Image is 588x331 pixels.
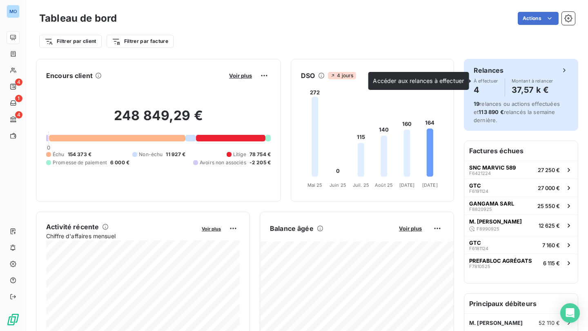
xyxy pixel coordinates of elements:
h6: Relances [474,65,503,75]
span: GTC [469,182,481,189]
tspan: Juin 25 [330,182,346,188]
h6: DSO [301,71,315,81]
span: Litige [233,151,246,158]
img: Logo LeanPay [7,313,20,326]
span: 52 110 € [539,320,560,326]
span: 6 115 € [543,260,560,266]
span: Avoirs non associés [200,159,246,166]
span: relances ou actions effectuées et relancés la semaine dernière. [474,101,560,123]
h3: Tableau de bord [39,11,117,26]
span: 25 550 € [537,203,560,209]
button: Voir plus [396,225,424,232]
span: M. [PERSON_NAME] [469,320,523,326]
span: SNC MARVIC 589 [469,164,516,171]
div: MO [7,5,20,18]
span: 4 [15,78,22,86]
span: Chiffre d'affaires mensuel [46,232,196,240]
button: Filtrer par client [39,35,102,48]
button: GTCF61811247 160 € [464,236,578,254]
h6: Factures échues [464,141,578,161]
span: 1 [15,95,22,102]
span: -2 205 € [249,159,271,166]
span: 7 160 € [542,242,560,248]
span: Non-échu [139,151,163,158]
span: 12 625 € [539,222,560,229]
h6: Activité récente [46,222,99,232]
span: F6181124 [469,246,488,251]
span: 0 [47,144,50,151]
span: Échu [53,151,65,158]
span: GANGAMA SARL [469,200,514,207]
span: 27 250 € [538,167,560,173]
span: F6421224 [469,171,491,176]
h6: Balance âgée [270,224,314,233]
tspan: Juil. 25 [353,182,369,188]
span: 113 890 € [479,109,503,115]
h4: 37,57 k € [512,83,553,96]
button: GANGAMA SARLF882092525 550 € [464,197,578,215]
div: Open Intercom Messenger [560,303,580,323]
span: Promesse de paiement [53,159,107,166]
span: 27 000 € [538,185,560,191]
tspan: Mai 25 [307,182,323,188]
tspan: [DATE] [422,182,438,188]
span: Voir plus [399,225,422,232]
h2: 248 849,29 € [46,107,271,132]
span: 4 jours [328,72,356,79]
span: 6 000 € [110,159,129,166]
button: M. [PERSON_NAME]F899092512 625 € [464,215,578,236]
button: GTCF619112427 000 € [464,179,578,197]
span: F7810525 [469,264,490,269]
span: 19 [474,101,479,107]
span: 78 754 € [249,151,271,158]
button: PREFABLOC AGRÉGATSF78105256 115 € [464,254,578,272]
h6: Encours client [46,71,93,81]
span: Montant à relancer [512,78,553,83]
button: Actions [518,12,559,25]
h4: 4 [474,83,498,96]
span: F8820925 [469,207,492,212]
span: Voir plus [202,226,221,232]
h6: Principaux débiteurs [464,294,578,313]
span: GTC [469,239,481,246]
span: 4 [15,111,22,119]
span: F8990925 [477,226,499,231]
button: Voir plus [199,225,223,232]
button: SNC MARVIC 589F642122427 250 € [464,161,578,179]
tspan: [DATE] [399,182,415,188]
span: À effectuer [474,78,498,83]
tspan: Août 25 [375,182,393,188]
span: M. [PERSON_NAME] [469,218,522,225]
span: Voir plus [229,72,252,79]
button: Voir plus [227,72,254,79]
span: Accéder aux relances à effectuer [373,77,464,84]
span: 154 373 € [68,151,91,158]
span: 11 927 € [166,151,185,158]
button: Filtrer par facture [107,35,174,48]
span: F6191124 [469,189,488,194]
span: PREFABLOC AGRÉGATS [469,257,532,264]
